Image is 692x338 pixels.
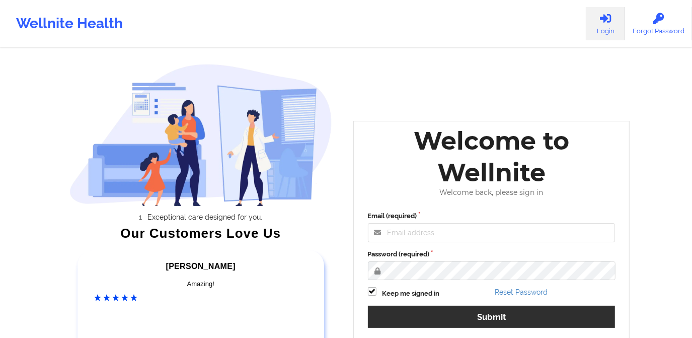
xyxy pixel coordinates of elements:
li: Exceptional care designed for you. [79,213,332,221]
div: Welcome to Wellnite [361,125,623,188]
button: Submit [368,306,616,327]
label: Keep me signed in [382,289,440,299]
div: Welcome back, please sign in [361,188,623,197]
a: Login [586,7,625,40]
a: Forgot Password [625,7,692,40]
img: wellnite-auth-hero_200.c722682e.png [69,63,332,206]
input: Email address [368,223,616,242]
label: Password (required) [368,249,616,259]
div: Amazing! [94,279,307,289]
span: [PERSON_NAME] [166,262,236,271]
a: Reset Password [495,288,548,296]
div: Our Customers Love Us [69,228,332,238]
label: Email (required) [368,211,616,221]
